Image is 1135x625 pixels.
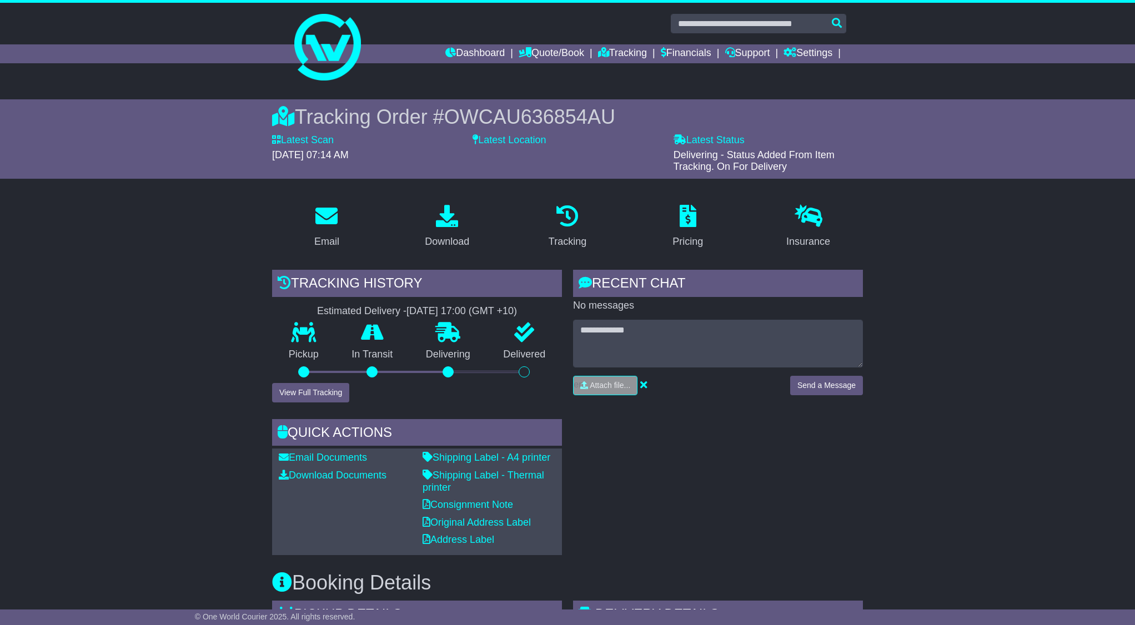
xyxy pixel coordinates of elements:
[784,44,832,63] a: Settings
[423,534,494,545] a: Address Label
[665,201,710,253] a: Pricing
[445,44,505,63] a: Dashboard
[314,234,339,249] div: Email
[279,470,386,481] a: Download Documents
[279,452,367,463] a: Email Documents
[661,44,711,63] a: Financials
[272,105,863,129] div: Tracking Order #
[272,149,349,160] span: [DATE] 07:14 AM
[272,349,335,361] p: Pickup
[423,470,544,493] a: Shipping Label - Thermal printer
[423,499,513,510] a: Consignment Note
[779,201,837,253] a: Insurance
[307,201,346,253] a: Email
[598,44,647,63] a: Tracking
[541,201,594,253] a: Tracking
[423,517,531,528] a: Original Address Label
[272,419,562,449] div: Quick Actions
[790,376,863,395] button: Send a Message
[423,452,550,463] a: Shipping Label - A4 printer
[272,383,349,402] button: View Full Tracking
[487,349,563,361] p: Delivered
[425,234,469,249] div: Download
[674,134,745,147] label: Latest Status
[549,234,586,249] div: Tracking
[272,134,334,147] label: Latest Scan
[672,234,703,249] div: Pricing
[573,300,863,312] p: No messages
[409,349,487,361] p: Delivering
[272,305,562,317] div: Estimated Delivery -
[674,149,835,173] span: Delivering - Status Added From Item Tracking. On For Delivery
[786,234,830,249] div: Insurance
[418,201,476,253] a: Download
[444,105,615,128] span: OWCAU636854AU
[473,134,546,147] label: Latest Location
[406,305,517,317] div: [DATE] 17:00 (GMT +10)
[272,270,562,300] div: Tracking history
[519,44,584,63] a: Quote/Book
[725,44,770,63] a: Support
[573,270,863,300] div: RECENT CHAT
[272,572,863,594] h3: Booking Details
[195,612,355,621] span: © One World Courier 2025. All rights reserved.
[335,349,410,361] p: In Transit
